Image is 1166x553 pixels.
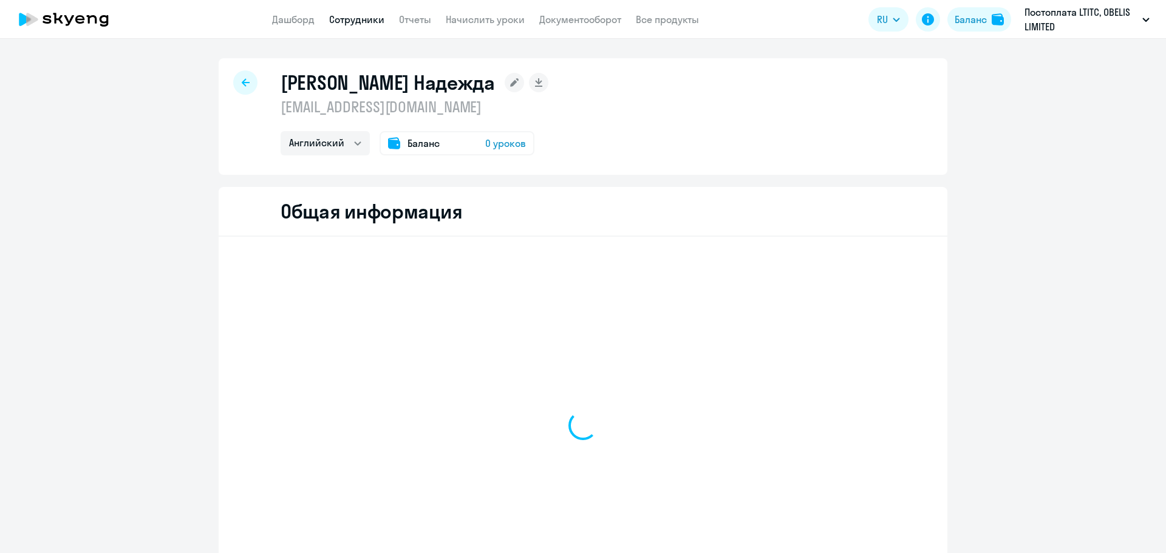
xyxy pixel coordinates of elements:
[1018,5,1156,34] button: Постоплата LTITC, OBELIS LIMITED
[399,13,431,25] a: Отчеты
[329,13,384,25] a: Сотрудники
[1025,5,1137,34] p: Постоплата LTITC, OBELIS LIMITED
[877,12,888,27] span: RU
[272,13,315,25] a: Дашборд
[947,7,1011,32] button: Балансbalance
[636,13,699,25] a: Все продукты
[407,136,440,151] span: Баланс
[955,12,987,27] div: Баланс
[281,70,495,95] h1: [PERSON_NAME] Надежда
[485,136,526,151] span: 0 уроков
[281,199,462,223] h2: Общая информация
[992,13,1004,25] img: balance
[281,97,548,117] p: [EMAIL_ADDRESS][DOMAIN_NAME]
[539,13,621,25] a: Документооборот
[868,7,909,32] button: RU
[446,13,525,25] a: Начислить уроки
